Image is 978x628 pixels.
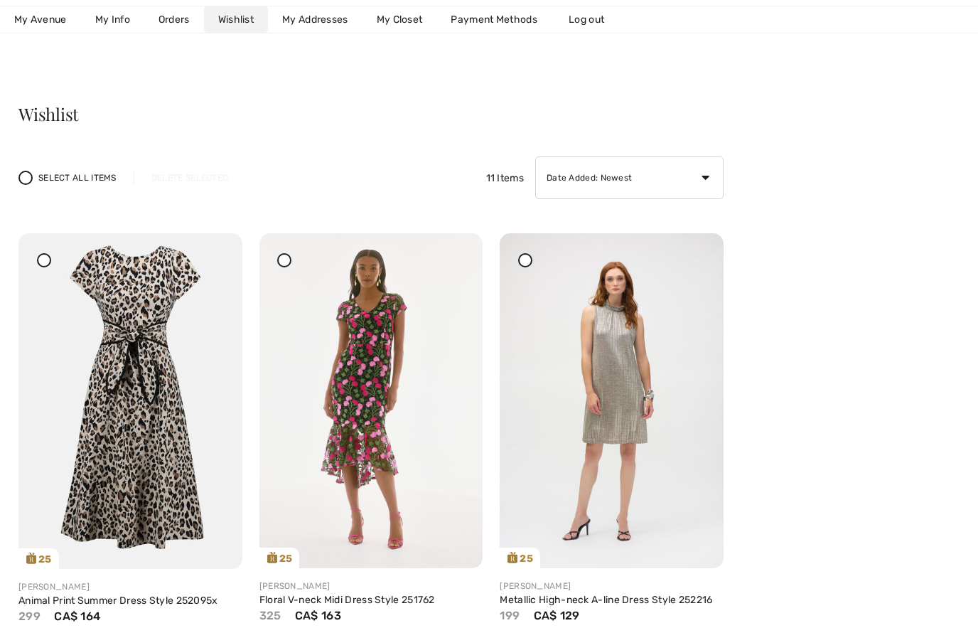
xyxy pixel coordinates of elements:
[204,6,268,33] a: Wishlist
[259,233,483,568] a: 25
[362,6,437,33] a: My Closet
[486,171,524,186] span: 11 Items
[500,609,520,622] span: 199
[268,6,362,33] a: My Addresses
[54,610,100,623] span: CA$ 164
[295,609,341,622] span: CA$ 163
[500,580,724,592] div: [PERSON_NAME]
[436,6,552,33] a: Payment Methods
[259,233,483,568] img: joseph-ribkoff-dresses-jumpsuits-black-multi_251762_1_e71a_search.jpg
[81,6,144,33] a: My Info
[554,6,633,33] a: Log out
[259,580,483,592] div: [PERSON_NAME]
[18,595,218,607] a: Animal Print Summer Dress Style 252095x
[18,580,242,593] div: [PERSON_NAME]
[38,171,117,184] span: Select All Items
[18,233,242,569] a: 25
[500,233,724,568] img: joseph-ribkoff-dresses-jumpsuits-beige-gold_252216_1_69a7_search.jpg
[18,233,242,569] img: joseph-ribkoff-dresses-jumpsuits-beige-black_252095X_7_74bc_search.jpg
[259,594,435,606] a: Floral V-neck Midi Dress Style 251762
[18,105,724,122] h3: Wishlist
[534,609,580,622] span: CA$ 129
[14,12,67,27] span: My Avenue
[18,610,41,623] span: 299
[144,6,204,33] a: Orders
[500,233,724,568] a: 25
[134,171,246,184] div: Delete Selected
[500,594,712,606] a: Metallic High-neck A-line Dress Style 252216
[259,609,281,622] span: 325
